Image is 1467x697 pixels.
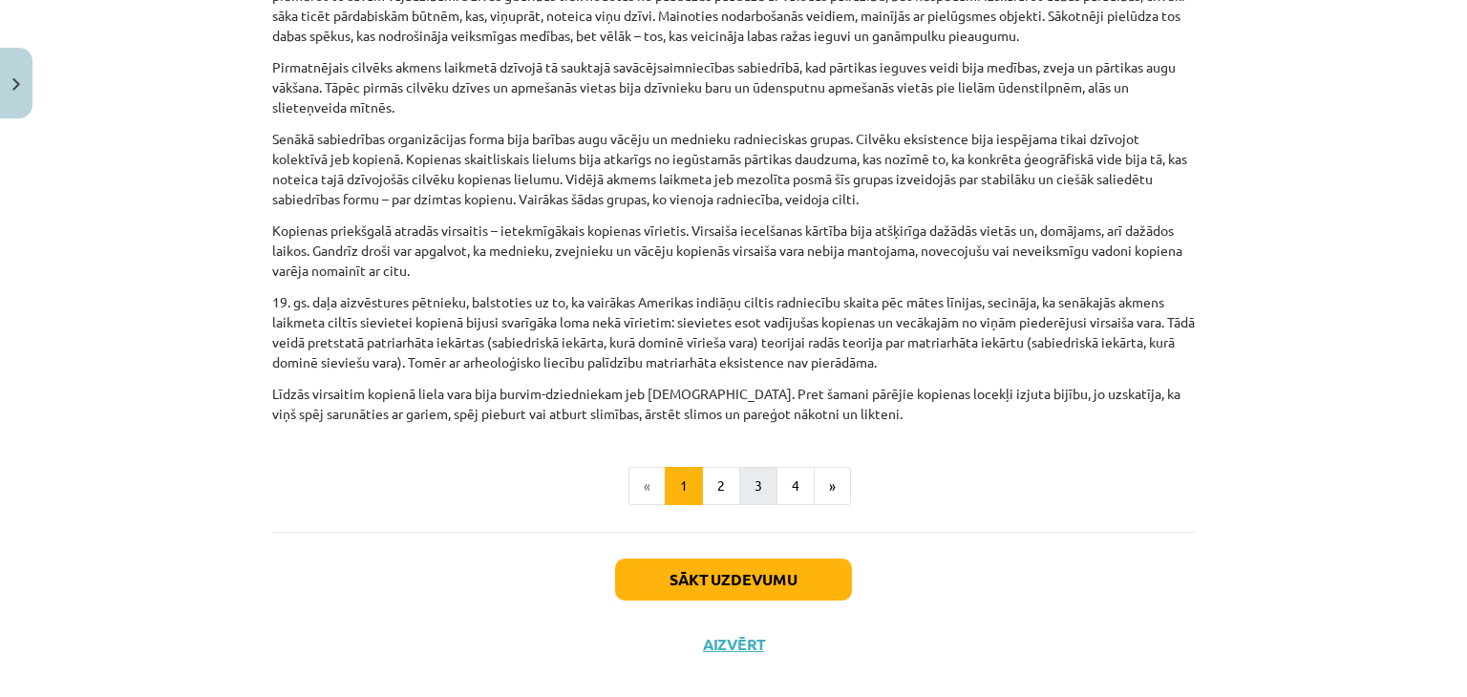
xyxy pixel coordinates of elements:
[272,467,1195,505] nav: Page navigation example
[272,129,1195,209] p: Senākā sabiedrības organizācijas forma bija barības augu vācēju un mednieku radnieciskas grupas. ...
[12,78,20,91] img: icon-close-lesson-0947bae3869378f0d4975bcd49f059093ad1ed9edebbc8119c70593378902aed.svg
[814,467,851,505] button: »
[776,467,815,505] button: 4
[702,467,740,505] button: 2
[739,467,777,505] button: 3
[272,57,1195,117] p: Pirmatnējais cilvēks akmens laikmetā dzīvojā tā sauktajā savācējsaimniecības sabiedrībā, kad pārt...
[665,467,703,505] button: 1
[697,635,770,654] button: Aizvērt
[272,221,1195,281] p: Kopienas priekšgalā atradās virsaitis – ietekmīgākais kopienas vīrietis. Virsaiša iecelšanas kārt...
[615,559,852,601] button: Sākt uzdevumu
[272,384,1195,424] p: Līdzās virsaitim kopienā liela vara bija burvim-dziedniekam jeb [DEMOGRAPHIC_DATA]. Pret šamani p...
[272,292,1195,372] p: 19. gs. daļa aizvēstures pētnieku, balstoties uz to, ka vairākas Amerikas indiāņu ciltis radniecī...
